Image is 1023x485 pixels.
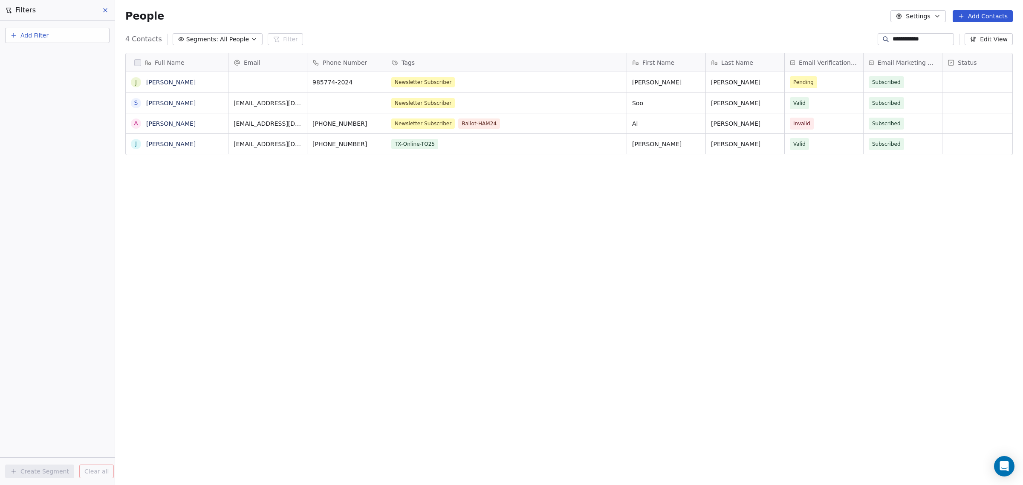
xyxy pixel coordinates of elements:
[244,58,260,67] span: Email
[126,72,228,460] div: grid
[126,53,228,72] div: Full Name
[958,58,977,67] span: Status
[220,35,249,44] span: All People
[864,53,942,72] div: Email Marketing Consent
[793,78,814,87] span: Pending
[234,99,302,107] span: [EMAIL_ADDRESS][DOMAIN_NAME]
[146,141,196,147] a: [PERSON_NAME]
[721,58,753,67] span: Last Name
[953,10,1013,22] button: Add Contacts
[323,58,367,67] span: Phone Number
[146,79,196,86] a: [PERSON_NAME]
[872,119,901,128] span: Subscribed
[268,33,303,45] button: Filter
[312,140,381,148] span: [PHONE_NUMBER]
[793,140,806,148] span: Valid
[135,139,137,148] div: J
[632,78,700,87] span: [PERSON_NAME]
[799,58,858,67] span: Email Verification Status
[890,10,945,22] button: Settings
[711,140,779,148] span: [PERSON_NAME]
[711,78,779,87] span: [PERSON_NAME]
[793,99,806,107] span: Valid
[632,99,700,107] span: Soo
[155,58,185,67] span: Full Name
[711,119,779,128] span: [PERSON_NAME]
[878,58,937,67] span: Email Marketing Consent
[642,58,674,67] span: First Name
[632,119,700,128] span: Ai
[135,78,137,87] div: J
[711,99,779,107] span: [PERSON_NAME]
[146,120,196,127] a: [PERSON_NAME]
[125,10,164,23] span: People
[965,33,1013,45] button: Edit View
[312,119,381,128] span: [PHONE_NUMBER]
[307,53,386,72] div: Phone Number
[386,53,627,72] div: Tags
[632,140,700,148] span: [PERSON_NAME]
[872,140,901,148] span: Subscribed
[186,35,218,44] span: Segments:
[706,53,784,72] div: Last Name
[134,98,138,107] div: S
[146,100,196,107] a: [PERSON_NAME]
[391,139,438,149] span: TX-Online-TO25
[228,53,307,72] div: Email
[312,78,381,87] span: 985774-2024
[793,119,810,128] span: Invalid
[785,53,863,72] div: Email Verification Status
[125,34,162,44] span: 4 Contacts
[391,77,455,87] span: Newsletter Subscriber
[402,58,415,67] span: Tags
[134,119,138,128] div: A
[872,99,901,107] span: Subscribed
[994,456,1014,476] div: Open Intercom Messenger
[234,119,302,128] span: [EMAIL_ADDRESS][DOMAIN_NAME]
[234,140,302,148] span: [EMAIL_ADDRESS][DOMAIN_NAME]
[391,118,455,129] span: Newsletter Subscriber
[872,78,901,87] span: Subscribed
[391,98,455,108] span: Newsletter Subscriber
[627,53,705,72] div: First Name
[458,118,500,129] span: Ballot-HAM24
[942,53,1021,72] div: Status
